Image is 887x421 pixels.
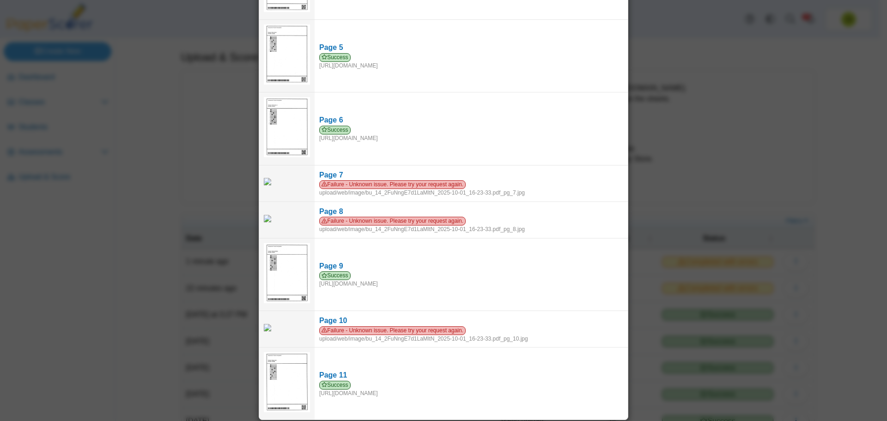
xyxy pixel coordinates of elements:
span: Failure - Unknown issue. Please try your request again. [319,180,466,189]
a: Page 11 Success [URL][DOMAIN_NAME] [315,366,628,402]
div: upload/web/image/bu_14_2FuNngE7d1LaMltN_2025-10-01_16-23-33.pdf_pg_10.jpg [319,326,623,343]
div: [URL][DOMAIN_NAME] [319,53,623,70]
img: 3182676_OCTOBER_1_2025T16_24_4_763000000.jpeg [264,24,310,85]
img: bu_14_2FuNngE7d1LaMltN_2025-10-01_16-23-33.pdf_pg_10.jpg [264,324,310,331]
div: Page 8 [319,207,623,217]
span: Success [319,381,351,390]
img: 3182672_OCTOBER_1_2025T16_24_7_778000000.jpeg [264,243,310,303]
div: Page 7 [319,170,623,180]
span: Failure - Unknown issue. Please try your request again. [319,217,466,226]
div: Page 9 [319,261,623,271]
a: Page 9 Success [URL][DOMAIN_NAME] [315,256,628,293]
div: Page 5 [319,43,623,53]
span: Failure - Unknown issue. Please try your request again. [319,326,466,335]
span: Success [319,271,351,280]
div: Page 10 [319,316,623,326]
div: upload/web/image/bu_14_2FuNngE7d1LaMltN_2025-10-01_16-23-33.pdf_pg_8.jpg [319,217,623,233]
img: bu_14_2FuNngE7d1LaMltN_2025-10-01_16-23-33.pdf_pg_8.jpg [264,215,310,222]
img: 3182678_OCTOBER_1_2025T16_24_29_819000000.jpeg [264,352,310,412]
div: [URL][DOMAIN_NAME] [319,271,623,288]
a: Page 6 Success [URL][DOMAIN_NAME] [315,110,628,146]
div: upload/web/image/bu_14_2FuNngE7d1LaMltN_2025-10-01_16-23-33.pdf_pg_7.jpg [319,180,623,197]
span: Success [319,53,351,62]
div: [URL][DOMAIN_NAME] [319,126,623,142]
img: bu_14_2FuNngE7d1LaMltN_2025-10-01_16-23-33.pdf_pg_7.jpg [264,178,310,185]
img: 3182673_OCTOBER_1_2025T16_24_5_862000000.jpeg [264,97,310,157]
a: Page 7 Failure - Unknown issue. Please try your request again. upload/web/image/bu_14_2FuNngE7d1L... [315,165,628,201]
div: Page 6 [319,115,623,125]
a: Page 8 Failure - Unknown issue. Please try your request again. upload/web/image/bu_14_2FuNngE7d1L... [315,202,628,238]
a: Page 10 Failure - Unknown issue. Please try your request again. upload/web/image/bu_14_2FuNngE7d1... [315,311,628,347]
span: Success [319,126,351,134]
a: Page 5 Success [URL][DOMAIN_NAME] [315,38,628,74]
div: [URL][DOMAIN_NAME] [319,381,623,397]
div: Page 11 [319,370,623,380]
